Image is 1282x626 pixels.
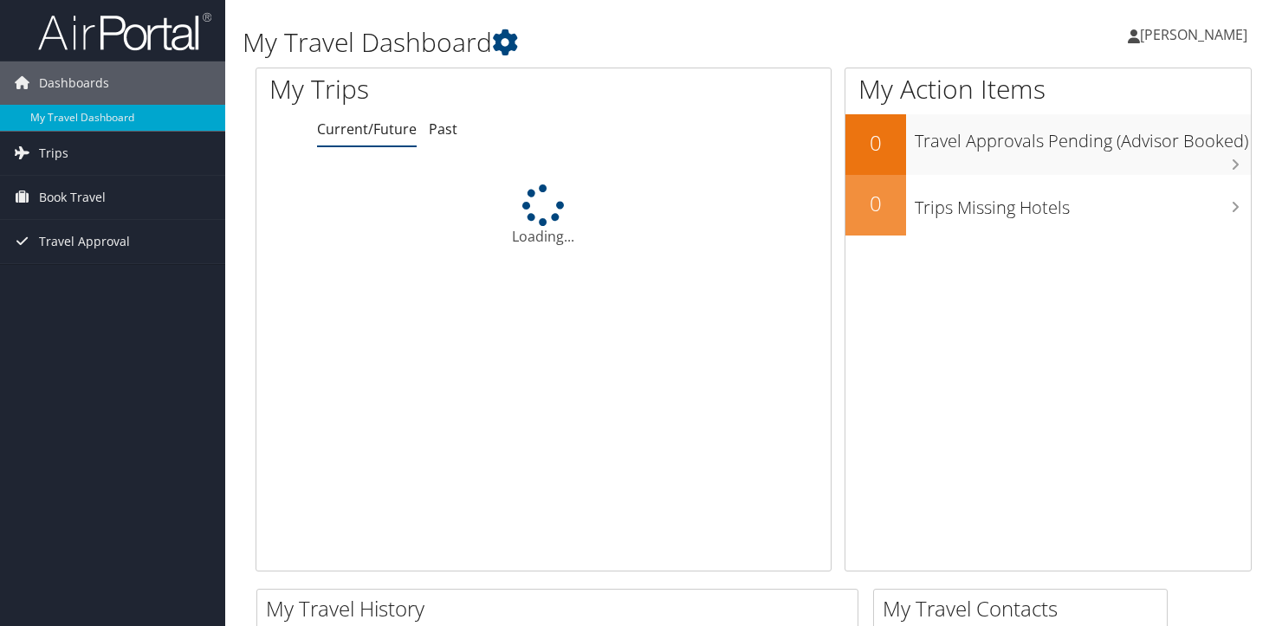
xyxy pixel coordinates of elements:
img: airportal-logo.png [38,11,211,52]
h1: My Action Items [845,71,1251,107]
span: Travel Approval [39,220,130,263]
h3: Travel Approvals Pending (Advisor Booked) [915,120,1251,153]
h2: My Travel History [266,594,858,623]
h2: 0 [845,189,906,218]
a: Past [429,119,457,139]
span: Book Travel [39,176,106,219]
a: [PERSON_NAME] [1128,9,1265,61]
h3: Trips Missing Hotels [915,187,1251,220]
h2: 0 [845,128,906,158]
h1: My Travel Dashboard [243,24,924,61]
span: Dashboards [39,61,109,105]
span: Trips [39,132,68,175]
span: [PERSON_NAME] [1140,25,1247,44]
h2: My Travel Contacts [883,594,1167,623]
a: Current/Future [317,119,417,139]
a: 0Travel Approvals Pending (Advisor Booked) [845,114,1251,175]
div: Loading... [256,184,831,247]
a: 0Trips Missing Hotels [845,175,1251,236]
h1: My Trips [269,71,579,107]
